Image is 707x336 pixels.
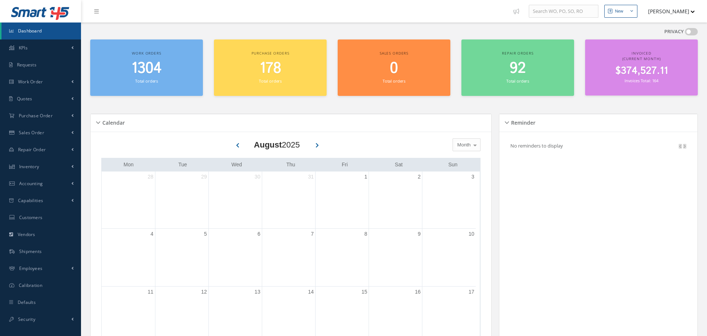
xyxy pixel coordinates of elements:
a: August 4, 2025 [149,229,155,239]
td: August 1, 2025 [316,172,369,229]
a: July 31, 2025 [306,172,315,182]
td: August 2, 2025 [369,172,422,229]
a: Repair orders 92 Total orders [461,39,574,96]
a: Purchase orders 178 Total orders [214,39,327,96]
span: Capabilities [18,197,43,204]
span: Calibration [19,282,42,288]
span: Vendors [18,231,35,238]
span: Shipments [19,248,42,254]
td: August 10, 2025 [422,228,476,287]
a: August 8, 2025 [363,229,369,239]
td: August 8, 2025 [316,228,369,287]
span: Repair orders [502,51,533,56]
small: Total orders [383,78,405,84]
small: Total orders [506,78,529,84]
a: Work orders 1304 Total orders [90,39,203,96]
span: Sales orders [380,51,408,56]
button: New [604,5,637,18]
span: Invoiced [632,51,651,56]
a: August 5, 2025 [203,229,208,239]
span: 92 [510,58,526,79]
a: August 12, 2025 [200,287,208,297]
a: August 3, 2025 [470,172,476,182]
span: Work Order [18,79,43,85]
span: Sales Order [19,129,44,136]
a: Friday [340,160,349,169]
span: Work orders [132,51,161,56]
a: Sunday [447,160,459,169]
a: August 11, 2025 [146,287,155,297]
div: New [615,8,623,14]
small: Total orders [259,78,282,84]
a: August 14, 2025 [306,287,315,297]
label: PRIVACY [664,28,684,35]
a: July 30, 2025 [253,172,262,182]
td: August 6, 2025 [208,228,262,287]
span: Inventory [19,163,39,170]
a: August 2, 2025 [416,172,422,182]
a: Invoiced (Current Month) $374,527.11 Invoices Total: 164 [585,39,698,96]
span: (Current Month) [622,56,661,61]
span: $374,527.11 [615,64,668,78]
span: Purchase Order [19,112,53,119]
small: Invoices Total: 164 [625,78,658,83]
td: August 5, 2025 [155,228,208,287]
span: Repair Order [18,146,46,153]
span: Requests [17,62,36,68]
a: Tuesday [177,160,189,169]
h5: Calendar [100,117,125,126]
h5: Reminder [509,117,535,126]
td: July 29, 2025 [155,172,208,229]
a: Monday [122,160,135,169]
a: Sales orders 0 Total orders [338,39,450,96]
span: 178 [260,58,281,79]
a: August 7, 2025 [309,229,315,239]
td: July 31, 2025 [262,172,315,229]
span: Quotes [17,96,32,102]
a: August 6, 2025 [256,229,262,239]
td: August 3, 2025 [422,172,476,229]
input: Search WO, PO, SO, RO [529,5,598,18]
a: August 10, 2025 [467,229,476,239]
a: Wednesday [230,160,243,169]
td: August 7, 2025 [262,228,315,287]
small: Total orders [135,78,158,84]
a: Saturday [393,160,404,169]
p: No reminders to display [510,142,563,149]
a: Thursday [285,160,296,169]
button: [PERSON_NAME] [641,4,695,18]
span: 0 [390,58,398,79]
td: August 4, 2025 [102,228,155,287]
a: August 17, 2025 [467,287,476,297]
span: KPIs [19,45,28,51]
b: August [254,140,282,149]
td: July 30, 2025 [208,172,262,229]
span: Month [455,141,471,149]
a: July 28, 2025 [146,172,155,182]
a: August 13, 2025 [253,287,262,297]
span: Customers [19,214,43,221]
a: August 1, 2025 [363,172,369,182]
a: Dashboard [1,22,81,39]
td: August 9, 2025 [369,228,422,287]
a: August 9, 2025 [416,229,422,239]
span: Defaults [18,299,36,305]
div: 2025 [254,139,300,151]
a: August 15, 2025 [360,287,369,297]
span: Dashboard [18,28,42,34]
span: Accounting [19,180,43,187]
a: July 29, 2025 [200,172,208,182]
span: Purchase orders [252,51,289,56]
td: July 28, 2025 [102,172,155,229]
span: Security [18,316,35,322]
a: August 16, 2025 [414,287,422,297]
span: 1304 [131,58,162,79]
span: Employees [19,265,43,271]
